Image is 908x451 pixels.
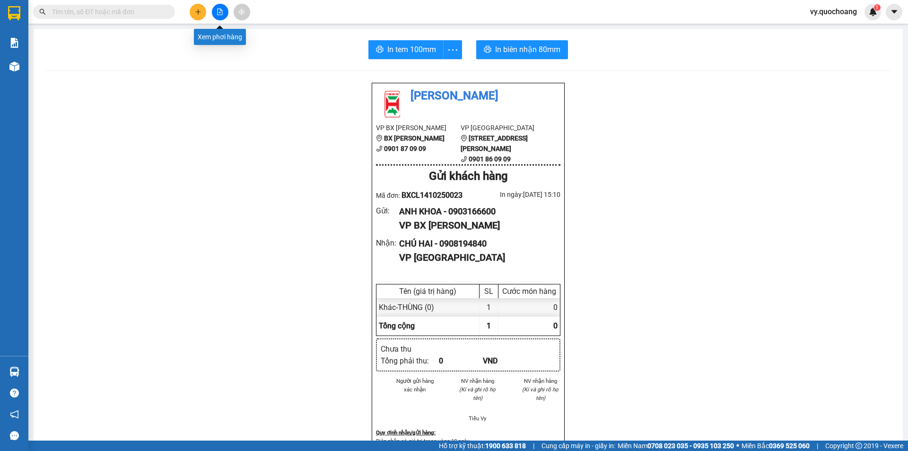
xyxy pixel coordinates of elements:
li: NV nhận hàng [520,377,560,385]
div: ANH KHOA - 0903166600 [399,205,553,218]
span: Hỗ trợ kỹ thuật: [439,441,526,451]
img: solution-icon [9,38,19,48]
b: 0901 86 09 09 [469,155,511,163]
span: Tổng cộng [379,321,415,330]
div: CHÚ HAI - 0908194840 [399,237,553,250]
button: printerIn tem 100mm [368,40,444,59]
span: search [39,9,46,15]
strong: 0708 023 035 - 0935 103 250 [647,442,734,450]
li: NV nhận hàng [458,377,498,385]
b: [STREET_ADDRESS][PERSON_NAME] [461,134,528,152]
strong: 1900 633 818 [485,442,526,450]
i: (Kí và ghi rõ họ tên) [459,386,496,401]
div: Tổng phải thu : [381,355,439,367]
span: vy.quochoang [803,6,864,18]
span: phone [376,145,383,152]
li: VP BX [PERSON_NAME] [376,123,461,133]
li: VP [GEOGRAPHIC_DATA] [461,123,545,133]
span: Cung cấp máy in - giấy in: [541,441,615,451]
span: printer [376,45,384,54]
li: Tiểu Vy [458,414,498,423]
button: more [443,40,462,59]
img: warehouse-icon [9,367,19,377]
span: | [533,441,534,451]
span: caret-down [890,8,899,16]
button: file-add [212,4,228,20]
span: printer [484,45,491,54]
input: Tìm tên, số ĐT hoặc mã đơn [52,7,164,17]
span: environment [376,135,383,141]
span: In biên nhận 80mm [495,44,560,55]
span: message [10,431,19,440]
sup: 1 [874,4,881,11]
div: VP [GEOGRAPHIC_DATA] [399,250,553,265]
div: Tên (giá trị hàng) [379,287,477,296]
span: 1 [875,4,879,11]
span: 0 [553,321,558,330]
button: caret-down [886,4,902,20]
span: Miền Nam [618,441,734,451]
button: plus [190,4,206,20]
div: In ngày: [DATE] 15:10 [468,189,560,200]
div: VND [483,355,527,367]
div: VP BX [PERSON_NAME] [399,218,553,233]
div: Cước món hàng [501,287,558,296]
div: Gửi : [376,205,399,217]
strong: 0369 525 060 [769,442,810,450]
li: [PERSON_NAME] [376,87,560,105]
b: 0901 87 09 09 [384,145,426,152]
li: Người gửi hàng xác nhận [395,377,435,394]
img: icon-new-feature [869,8,877,16]
div: 0 [498,298,560,317]
span: question-circle [10,389,19,398]
button: printerIn biên nhận 80mm [476,40,568,59]
span: BXCL1410250023 [402,191,463,200]
span: Miền Bắc [742,441,810,451]
div: 1 [480,298,498,317]
div: Gửi khách hàng [376,168,560,186]
span: notification [10,410,19,419]
div: SL [482,287,496,296]
span: copyright [856,442,862,449]
span: phone [461,156,467,162]
img: warehouse-icon [9,62,19,71]
b: BX [PERSON_NAME] [384,134,445,142]
div: Chưa thu [381,343,439,355]
div: 0 [439,355,483,367]
span: Khác - THÙNG (0) [379,303,434,312]
span: environment [461,135,467,141]
p: Biên nhận có giá trị trong vòng 10 ngày. [376,437,560,445]
button: aim [234,4,250,20]
span: aim [238,9,245,15]
img: logo-vxr [8,6,20,20]
span: file-add [217,9,223,15]
i: (Kí và ghi rõ họ tên) [522,386,559,401]
span: 1 [487,321,491,330]
span: plus [195,9,201,15]
span: | [817,441,818,451]
span: In tem 100mm [387,44,436,55]
span: more [444,44,462,56]
div: Mã đơn: [376,189,468,201]
div: Quy định nhận/gửi hàng : [376,428,560,437]
div: Nhận : [376,237,399,249]
span: ⚪️ [736,444,739,448]
img: logo.jpg [376,87,409,120]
